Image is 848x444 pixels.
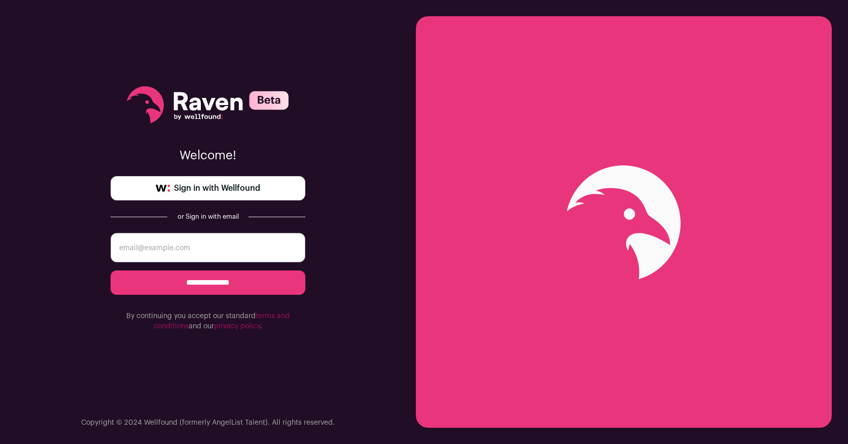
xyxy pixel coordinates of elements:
div: or Sign in with email [175,213,240,221]
p: Welcome! [111,148,305,164]
a: privacy policy [214,323,260,330]
input: email@example.com [111,233,305,262]
p: By continuing you accept our standard and our . [111,311,305,331]
p: Copyright © 2024 Wellfound (formerly AngelList Talent). All rights reserved. [81,418,335,428]
span: Sign in with Wellfound [174,182,260,194]
a: Sign in with Wellfound [111,176,305,200]
img: wellfound-symbol-flush-black-fb3c872781a75f747ccb3a119075da62bfe97bd399995f84a933054e44a575c4.png [156,185,170,192]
